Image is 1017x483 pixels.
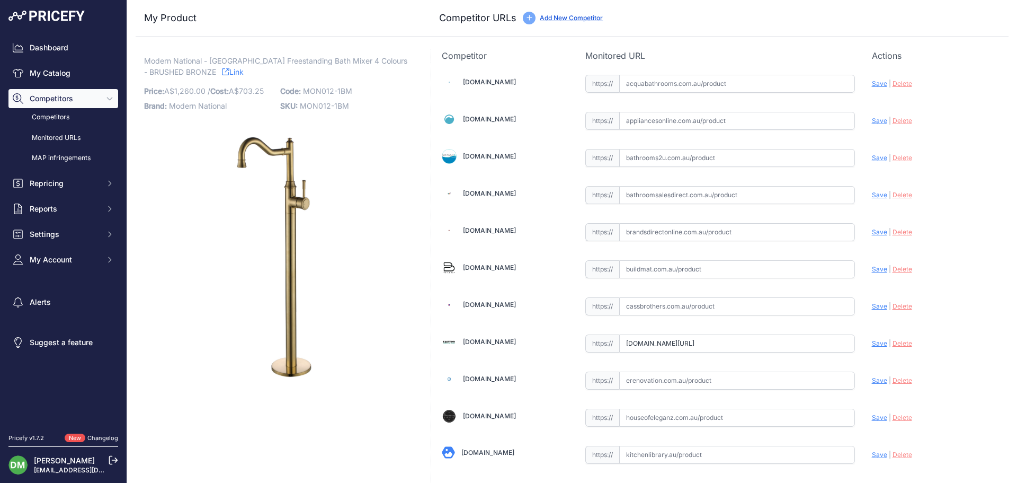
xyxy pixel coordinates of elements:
[8,333,118,352] a: Suggest a feature
[585,49,855,62] p: Monitored URL
[619,335,855,353] input: cliftonbathrooms.com.au/product
[619,186,855,204] input: bathroomsalesdirect.com.au/product
[889,117,891,125] span: |
[889,414,891,421] span: |
[8,434,44,443] div: Pricefy v1.7.2
[463,264,516,271] a: [DOMAIN_NAME]
[889,265,891,273] span: |
[300,101,349,110] span: MON012-1BM
[619,149,855,167] input: bathrooms2u.com.au/product
[889,191,891,199] span: |
[585,186,619,204] span: https://
[8,38,118,421] nav: Sidebar
[585,409,619,427] span: https://
[889,339,891,347] span: |
[463,375,516,383] a: [DOMAIN_NAME]
[463,226,516,234] a: [DOMAIN_NAME]
[889,302,891,310] span: |
[872,265,887,273] span: Save
[619,75,855,93] input: acquabathrooms.com.au/product
[8,199,118,218] button: Reports
[8,225,118,244] button: Settings
[619,372,855,390] input: erenovation.com.au/product
[872,302,887,310] span: Save
[144,101,167,110] span: Brand:
[144,11,409,25] h3: My Product
[872,376,887,384] span: Save
[169,101,227,110] span: Modern National
[872,228,887,236] span: Save
[8,129,118,147] a: Monitored URLs
[872,451,887,459] span: Save
[540,14,603,22] a: Add New Competitor
[208,86,264,95] span: / A$
[210,86,229,95] span: Cost:
[585,75,619,93] span: https://
[442,49,568,62] p: Competitor
[619,297,855,315] input: cassbrothers.com.au/product
[893,376,912,384] span: Delete
[239,86,264,95] span: 703.25
[8,11,85,21] img: Pricefy Logo
[8,149,118,168] a: MAP infringements
[893,339,912,347] span: Delete
[65,434,85,443] span: New
[893,228,912,236] span: Delete
[463,78,516,86] a: [DOMAIN_NAME]
[585,149,619,167] span: https://
[303,86,352,95] span: MON012-1BM
[280,101,298,110] span: SKU:
[8,108,118,127] a: Competitors
[30,204,99,214] span: Reports
[619,223,855,241] input: brandsdirectonline.com.au/product
[872,191,887,199] span: Save
[585,223,619,241] span: https://
[893,80,912,87] span: Delete
[585,260,619,278] span: https://
[585,112,619,130] span: https://
[174,86,206,95] span: 1,260.00
[34,466,145,474] a: [EMAIL_ADDRESS][DOMAIN_NAME]
[463,115,516,123] a: [DOMAIN_NAME]
[8,293,118,312] a: Alerts
[463,412,516,420] a: [DOMAIN_NAME]
[893,414,912,421] span: Delete
[8,64,118,83] a: My Catalog
[461,449,514,456] a: [DOMAIN_NAME]
[144,54,407,78] span: Modern National - [GEOGRAPHIC_DATA] Freestanding Bath Mixer 4 Colours - BRUSHED BRONZE
[8,174,118,193] button: Repricing
[585,335,619,353] span: https://
[144,86,164,95] span: Price:
[463,152,516,160] a: [DOMAIN_NAME]
[619,446,855,464] input: kitchenlibrary.au/product
[893,302,912,310] span: Delete
[8,89,118,108] button: Competitors
[619,260,855,278] input: buildmat.com.au/product
[30,254,99,265] span: My Account
[585,297,619,315] span: https://
[30,229,99,240] span: Settings
[144,84,274,99] p: A$
[222,65,244,78] a: Link
[439,11,516,25] h3: Competitor URLs
[872,80,887,87] span: Save
[8,38,118,57] a: Dashboard
[619,112,855,130] input: appliancesonline.com.au/product
[872,49,998,62] p: Actions
[889,376,891,384] span: |
[893,265,912,273] span: Delete
[889,228,891,236] span: |
[872,414,887,421] span: Save
[889,154,891,162] span: |
[872,117,887,125] span: Save
[872,154,887,162] span: Save
[585,372,619,390] span: https://
[463,189,516,197] a: [DOMAIN_NAME]
[893,451,912,459] span: Delete
[463,301,516,309] a: [DOMAIN_NAME]
[893,154,912,162] span: Delete
[893,117,912,125] span: Delete
[872,339,887,347] span: Save
[30,178,99,189] span: Repricing
[87,434,118,442] a: Changelog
